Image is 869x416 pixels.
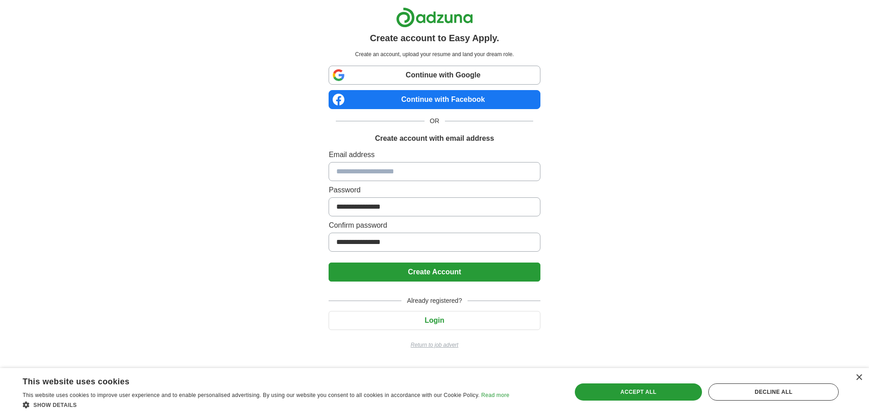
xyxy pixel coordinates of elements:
[370,31,499,45] h1: Create account to Easy Apply.
[329,149,540,160] label: Email address
[855,374,862,381] div: Close
[708,383,839,401] div: Decline all
[329,66,540,85] a: Continue with Google
[575,383,702,401] div: Accept all
[481,392,509,398] a: Read more, opens a new window
[329,316,540,324] a: Login
[396,7,473,28] img: Adzuna logo
[23,400,509,409] div: Show details
[329,311,540,330] button: Login
[375,133,494,144] h1: Create account with email address
[401,296,467,306] span: Already registered?
[329,185,540,196] label: Password
[329,263,540,282] button: Create Account
[23,373,487,387] div: This website uses cookies
[330,50,538,58] p: Create an account, upload your resume and land your dream role.
[329,220,540,231] label: Confirm password
[23,392,480,398] span: This website uses cookies to improve user experience and to enable personalised advertising. By u...
[329,341,540,349] a: Return to job advert
[329,90,540,109] a: Continue with Facebook
[33,402,77,408] span: Show details
[425,116,445,126] span: OR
